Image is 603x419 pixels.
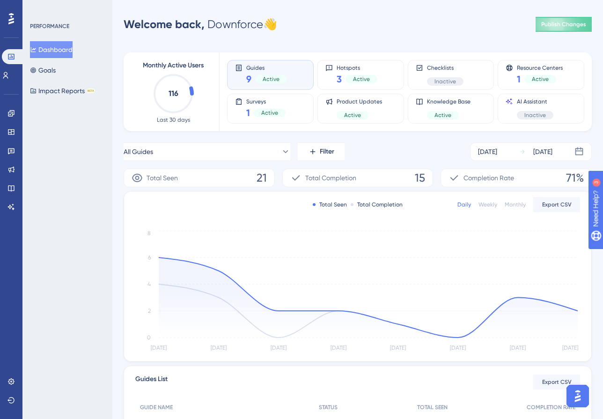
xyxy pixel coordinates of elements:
[532,75,549,83] span: Active
[417,404,448,411] span: TOTAL SEEN
[517,64,563,71] span: Resource Centers
[147,334,151,341] tspan: 0
[463,172,514,184] span: Completion Rate
[337,98,382,105] span: Product Updates
[22,2,59,14] span: Need Help?
[261,109,278,117] span: Active
[566,170,584,185] span: 71%
[148,254,151,261] tspan: 6
[510,345,526,351] tspan: [DATE]
[211,345,227,351] tspan: [DATE]
[263,75,279,83] span: Active
[147,172,178,184] span: Total Seen
[524,111,546,119] span: Inactive
[434,78,456,85] span: Inactive
[169,89,178,98] text: 116
[124,17,277,32] div: Downforce 👋
[457,201,471,208] div: Daily
[65,5,68,12] div: 3
[536,17,592,32] button: Publish Changes
[124,146,153,157] span: All Guides
[533,375,580,390] button: Export CSV
[30,22,69,30] div: PERFORMANCE
[517,98,553,105] span: AI Assistant
[246,73,251,86] span: 9
[427,64,463,72] span: Checklists
[337,64,377,71] span: Hotspots
[542,201,572,208] span: Export CSV
[562,345,578,351] tspan: [DATE]
[313,201,347,208] div: Total Seen
[147,281,151,287] tspan: 4
[151,345,167,351] tspan: [DATE]
[246,106,250,119] span: 1
[415,170,425,185] span: 15
[505,201,526,208] div: Monthly
[478,201,497,208] div: Weekly
[157,116,190,124] span: Last 30 days
[331,345,346,351] tspan: [DATE]
[124,17,205,31] span: Welcome back,
[434,111,451,119] span: Active
[320,146,334,157] span: Filter
[87,88,95,93] div: BETA
[564,382,592,410] iframe: UserGuiding AI Assistant Launcher
[124,142,290,161] button: All Guides
[517,73,521,86] span: 1
[143,60,204,71] span: Monthly Active Users
[319,404,338,411] span: STATUS
[353,75,370,83] span: Active
[351,201,403,208] div: Total Completion
[478,146,497,157] div: [DATE]
[542,378,572,386] span: Export CSV
[390,345,406,351] tspan: [DATE]
[533,197,580,212] button: Export CSV
[148,308,151,314] tspan: 2
[135,374,168,390] span: Guides List
[147,230,151,236] tspan: 8
[257,170,267,185] span: 21
[427,98,471,105] span: Knowledge Base
[533,146,552,157] div: [DATE]
[30,82,95,99] button: Impact ReportsBETA
[344,111,361,119] span: Active
[30,41,73,58] button: Dashboard
[271,345,287,351] tspan: [DATE]
[337,73,342,86] span: 3
[541,21,586,28] span: Publish Changes
[30,62,56,79] button: Goals
[246,98,286,104] span: Surveys
[140,404,173,411] span: GUIDE NAME
[450,345,466,351] tspan: [DATE]
[298,142,345,161] button: Filter
[527,404,575,411] span: COMPLETION RATE
[246,64,287,71] span: Guides
[305,172,356,184] span: Total Completion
